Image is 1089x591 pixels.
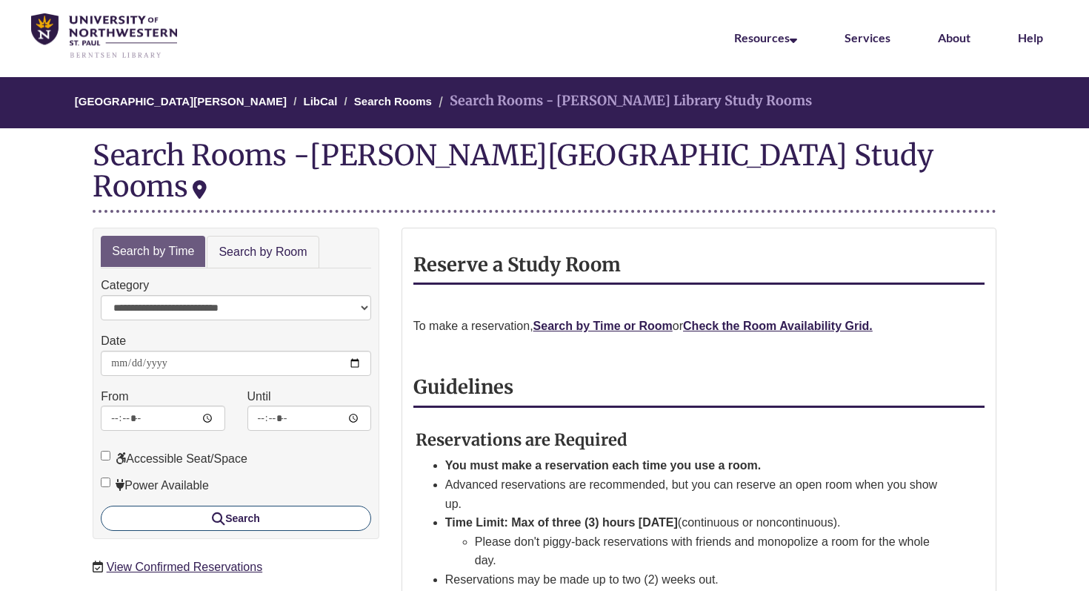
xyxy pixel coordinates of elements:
strong: Reserve a Study Room [413,253,621,277]
a: Help [1018,30,1043,44]
label: Until [247,387,271,406]
a: About [938,30,970,44]
li: Search Rooms - [PERSON_NAME] Library Study Rooms [435,90,812,112]
a: LibCal [304,95,338,108]
li: Advanced reservations are recommended, but you can reserve an open room when you show up. [445,475,949,513]
li: (continuous or noncontinuous). [445,513,949,570]
label: Date [101,331,126,351]
a: Search by Time or Room [533,320,673,332]
input: Accessible Seat/Space [101,451,110,460]
a: Check the Room Availability Grid. [683,320,873,332]
a: Resources [734,30,797,44]
label: Power Available [101,476,209,495]
a: Search Rooms [354,95,432,108]
strong: Reservations are Required [416,429,627,450]
a: Search by Time [101,236,205,268]
strong: Guidelines [413,375,513,399]
a: Services [845,30,890,44]
p: To make a reservation, or [413,317,985,336]
strong: You must make a reservation each time you use a room. [445,459,762,472]
a: Search by Room [207,236,319,269]
img: UNWSP Library Logo [31,13,177,59]
a: [GEOGRAPHIC_DATA][PERSON_NAME] [75,95,287,108]
a: View Confirmed Reservations [107,561,262,573]
div: [PERSON_NAME][GEOGRAPHIC_DATA] Study Rooms [93,137,933,204]
input: Power Available [101,478,110,487]
button: Search [101,506,371,531]
div: Search Rooms - [93,139,996,212]
label: From [101,387,128,406]
li: Reservations may be made up to two (2) weeks out. [445,570,949,590]
strong: Time Limit: Max of three (3) hours [DATE] [445,516,678,529]
label: Accessible Seat/Space [101,449,247,469]
label: Category [101,276,149,295]
li: Please don't piggy-back reservations with friends and monopolize a room for the whole day. [475,532,949,570]
nav: Breadcrumb [93,77,996,128]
